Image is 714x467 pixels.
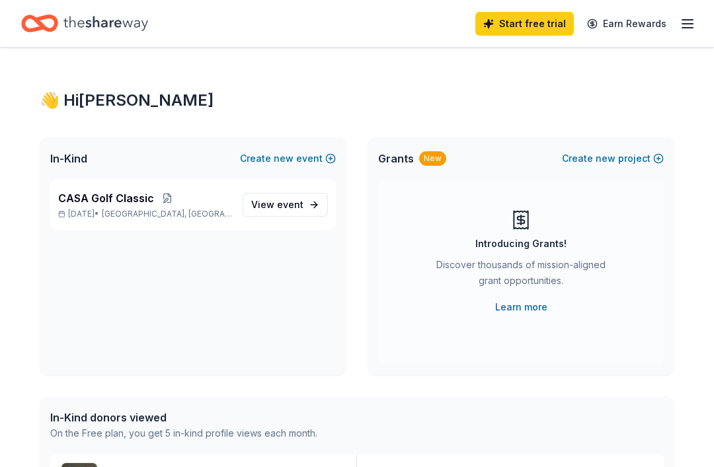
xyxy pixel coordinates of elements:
[579,12,674,36] a: Earn Rewards
[562,151,664,166] button: Createnewproject
[596,151,615,166] span: new
[251,197,303,213] span: View
[50,410,317,425] div: In-Kind donors viewed
[58,190,154,206] span: CASA Golf Classic
[58,209,232,219] p: [DATE] •
[102,209,232,219] span: [GEOGRAPHIC_DATA], [GEOGRAPHIC_DATA]
[431,257,611,294] div: Discover thousands of mission-aligned grant opportunities.
[277,199,303,210] span: event
[50,151,87,166] span: In-Kind
[40,90,674,111] div: 👋 Hi [PERSON_NAME]
[495,299,547,315] a: Learn more
[21,8,148,39] a: Home
[475,12,574,36] a: Start free trial
[50,425,317,441] div: On the Free plan, you get 5 in-kind profile views each month.
[475,236,567,252] div: Introducing Grants!
[243,193,328,217] a: View event
[419,151,446,166] div: New
[240,151,336,166] button: Createnewevent
[274,151,294,166] span: new
[378,151,414,166] span: Grants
